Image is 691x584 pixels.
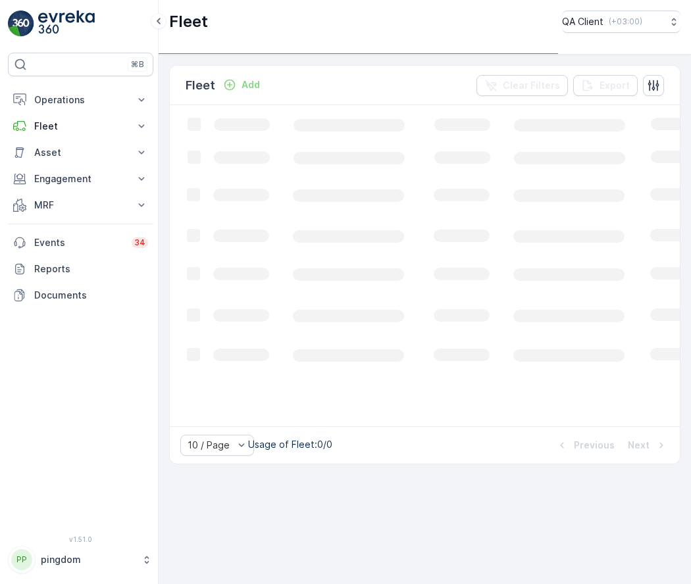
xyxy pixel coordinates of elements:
[8,139,153,166] button: Asset
[574,439,615,452] p: Previous
[562,15,603,28] p: QA Client
[8,535,153,543] span: v 1.51.0
[562,11,680,33] button: QA Client(+03:00)
[131,59,144,70] p: ⌘B
[134,237,145,248] p: 34
[11,549,32,570] div: PP
[34,262,148,276] p: Reports
[218,77,265,93] button: Add
[34,93,127,107] p: Operations
[34,289,148,302] p: Documents
[573,75,638,96] button: Export
[8,230,153,256] a: Events34
[38,11,95,37] img: logo_light-DOdMpM7g.png
[34,120,127,133] p: Fleet
[8,113,153,139] button: Fleet
[8,11,34,37] img: logo
[8,192,153,218] button: MRF
[609,16,642,27] p: ( +03:00 )
[8,282,153,308] a: Documents
[8,87,153,113] button: Operations
[8,256,153,282] a: Reports
[186,76,215,95] p: Fleet
[554,437,616,453] button: Previous
[600,79,630,92] p: Export
[169,11,208,32] p: Fleet
[242,78,260,91] p: Add
[41,553,135,566] p: pingdom
[248,438,332,451] p: Usage of Fleet : 0/0
[8,546,153,573] button: PPpingdom
[34,236,124,249] p: Events
[503,79,560,92] p: Clear Filters
[8,166,153,192] button: Engagement
[34,199,127,212] p: MRF
[34,172,127,185] p: Engagement
[627,437,669,453] button: Next
[476,75,568,96] button: Clear Filters
[628,439,650,452] p: Next
[34,146,127,159] p: Asset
